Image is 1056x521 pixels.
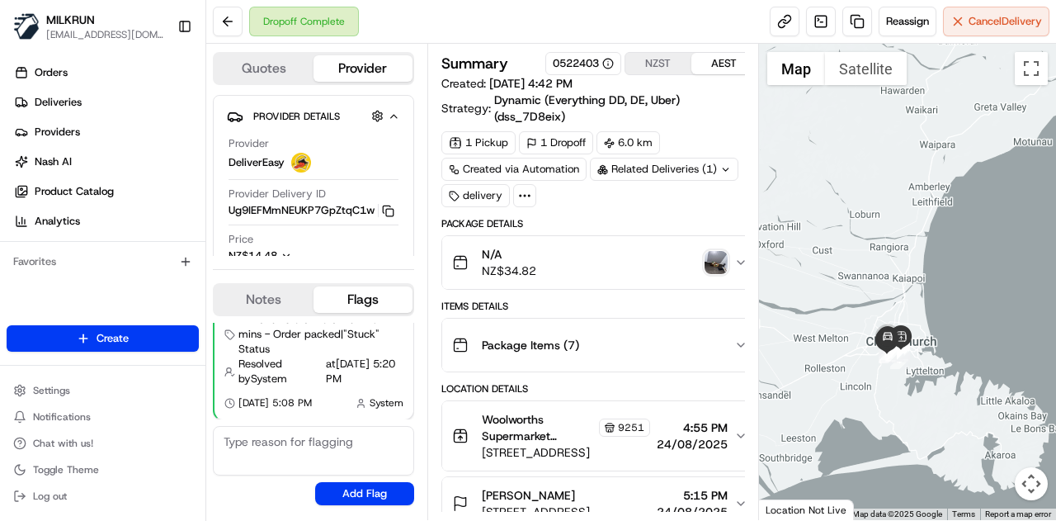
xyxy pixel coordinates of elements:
[7,149,205,175] a: Nash AI
[441,92,758,125] div: Strategy:
[33,410,91,424] span: Notifications
[326,357,403,386] span: at [DATE] 5:20 PM
[1015,467,1048,500] button: Map camera controls
[253,110,340,123] span: Provider Details
[35,65,68,80] span: Orders
[238,396,312,410] span: [DATE] 5:08 PM
[7,208,205,234] a: Analytics
[33,437,93,450] span: Chat with us!
[33,463,99,476] span: Toggle Theme
[7,89,205,116] a: Deliveries
[46,28,164,41] button: [EMAIL_ADDRESS][DOMAIN_NAME]
[441,184,510,207] div: delivery
[890,341,908,359] div: 14
[7,59,205,86] a: Orders
[442,401,757,471] button: Woolworths Supermarket [GEOGRAPHIC_DATA] - [GEOGRAPHIC_DATA] St Store Manager9251[STREET_ADDRESS]...
[482,411,596,444] span: Woolworths Supermarket [GEOGRAPHIC_DATA] - [GEOGRAPHIC_DATA] St Store Manager
[97,331,129,346] span: Create
[759,500,854,520] div: Location Not Live
[441,75,573,92] span: Created:
[370,396,403,410] span: System
[7,458,199,481] button: Toggle Theme
[229,249,374,263] button: NZ$14.48
[519,131,593,154] div: 1 Dropoff
[825,52,907,85] button: Show satellite imagery
[879,345,897,363] div: 18
[441,300,758,313] div: Items Details
[33,384,70,397] span: Settings
[892,341,910,359] div: 13
[35,125,80,140] span: Providers
[35,184,114,199] span: Product Catalog
[33,490,67,503] span: Log out
[482,504,650,520] span: [STREET_ADDRESS][PERSON_NAME]
[7,7,171,46] button: MILKRUNMILKRUN[EMAIL_ADDRESS][DOMAIN_NAME]
[482,246,536,263] span: N/A
[441,158,587,181] a: Created via Automation
[618,421,644,434] span: 9251
[482,444,650,461] span: [STREET_ADDRESS]
[7,432,199,455] button: Chat with us!
[691,53,757,74] button: AEST
[886,343,904,362] div: 15
[886,14,929,29] span: Reassign
[7,405,199,429] button: Notifications
[7,379,199,402] button: Settings
[214,55,313,82] button: Quotes
[879,7,936,36] button: Reassign
[969,14,1042,29] span: Cancel Delivery
[852,509,942,519] span: Map data ©2025 Google
[767,52,825,85] button: Show street map
[705,251,728,274] img: photo_proof_of_delivery image
[1015,52,1048,85] button: Toggle fullscreen view
[952,509,975,519] a: Terms (opens in new tab)
[7,119,205,145] a: Providers
[489,76,573,91] span: [DATE] 4:42 PM
[441,217,758,230] div: Package Details
[227,102,400,130] button: Provider Details
[482,263,536,279] span: NZ$34.82
[482,337,579,353] span: Package Items ( 7 )
[625,53,691,74] button: NZST
[494,92,746,125] span: Dynamic (Everything DD, DE, Uber) (dss_7D8eix)
[229,249,277,263] span: NZ$14.48
[13,13,40,40] img: MILKRUN
[238,357,323,386] span: Resolved by System
[46,12,95,28] button: MILKRUN
[943,7,1049,36] button: CancelDelivery
[657,436,728,452] span: 24/08/2025
[441,382,758,395] div: Location Details
[885,343,903,362] div: 16
[291,153,311,173] img: delivereasy_logo.png
[441,56,508,71] h3: Summary
[229,155,285,170] span: DeliverEasy
[442,236,757,289] button: N/ANZ$34.82photo_proof_of_delivery image
[7,485,199,508] button: Log out
[315,482,414,505] button: Add Flag
[657,487,728,504] span: 5:15 PM
[763,499,818,520] img: Google
[35,154,72,169] span: Nash AI
[442,319,757,372] button: Package Items (7)
[35,95,82,110] span: Deliveries
[553,56,614,71] button: 0522403
[494,92,758,125] a: Dynamic (Everything DD, DE, Uber) (dss_7D8eix)
[892,344,910,362] div: 2
[441,131,516,154] div: 1 Pickup
[985,509,1051,519] a: Report a map error
[214,287,313,313] button: Notes
[657,419,728,436] span: 4:55 PM
[35,214,80,229] span: Analytics
[229,136,269,151] span: Provider
[482,487,575,504] span: [PERSON_NAME]
[7,178,205,205] a: Product Catalog
[229,232,253,247] span: Price
[238,312,403,357] span: Driver at store more than 15 mins - Order packed | "Stuck" Status
[890,351,908,369] div: 1
[590,158,738,181] div: Related Deliveries (1)
[313,55,412,82] button: Provider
